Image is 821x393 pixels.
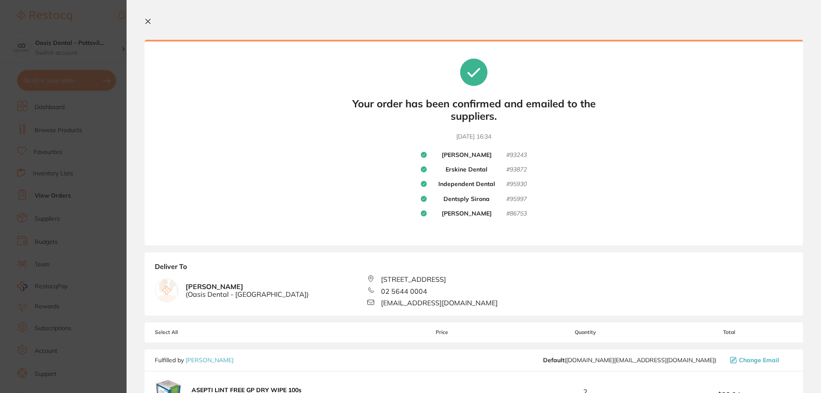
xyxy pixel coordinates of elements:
[155,263,793,275] b: Deliver To
[543,356,564,364] b: Default
[381,275,446,283] span: [STREET_ADDRESS]
[727,356,793,364] button: Change Email
[186,356,233,364] a: [PERSON_NAME]
[506,195,527,203] small: # 95997
[442,151,492,159] b: [PERSON_NAME]
[506,329,665,335] span: Quantity
[155,329,240,335] span: Select All
[739,357,779,363] span: Change Email
[378,329,505,335] span: Price
[438,180,495,188] b: Independent Dental
[443,195,490,203] b: Dentsply Sirona
[442,210,492,218] b: [PERSON_NAME]
[346,98,602,122] b: Your order has been confirmed and emailed to the suppliers.
[506,151,527,159] small: # 93243
[456,133,491,141] time: [DATE] 16:34
[665,329,793,335] span: Total
[543,357,716,363] span: customer.care@henryschein.com.au
[506,166,527,174] small: # 93872
[506,180,527,188] small: # 95930
[155,357,233,363] p: Fulfilled by
[186,290,309,298] span: ( Oasis Dental - [GEOGRAPHIC_DATA] )
[186,283,309,298] b: [PERSON_NAME]
[446,166,487,174] b: Erskine Dental
[381,299,498,307] span: [EMAIL_ADDRESS][DOMAIN_NAME]
[381,287,427,295] span: 02 5644 0004
[506,210,527,218] small: # 86753
[155,279,178,302] img: empty.jpg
